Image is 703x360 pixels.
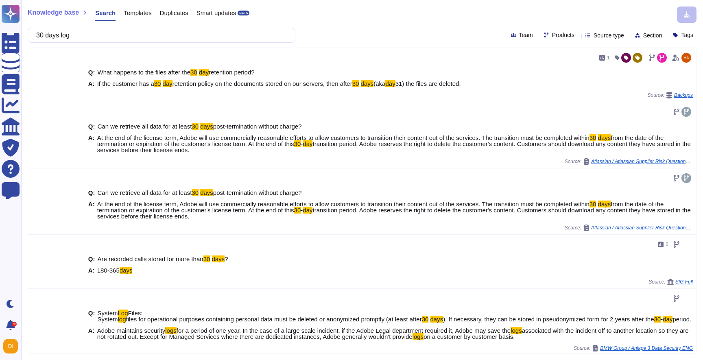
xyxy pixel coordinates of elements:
[385,80,395,87] mark: day
[675,279,693,284] span: SIG Full
[88,201,95,219] b: A:
[373,80,385,87] span: (aka
[681,53,691,63] img: user
[352,80,359,87] mark: 30
[97,207,691,220] span: transition period, Adobe reserves the right to delete the customer's content. Customers should do...
[190,69,197,76] mark: 30
[654,316,661,323] mark: 30
[648,92,693,98] span: Source:
[28,9,79,16] span: Knowledge base
[97,134,664,147] span: from the date of the termination or expiration of the customer's license term. At the end of this
[666,242,668,247] span: 0
[591,225,693,230] span: Atlassian / Atlassian Supplier Risk Questionnaire saas
[32,28,287,42] input: Search a question or template...
[192,189,199,196] mark: 30
[126,316,422,323] span: files for operational purposes containing personal data must be deleted or anonymized promptly (a...
[212,255,225,262] mark: days
[600,346,693,351] span: BMW Group / Anlage 3 Data Security ENG
[213,123,302,130] span: post-termination without charge?
[97,327,689,340] span: associated with the incident off to another location so they are not rotated out. Except for Mana...
[154,80,161,87] mark: 30
[160,10,188,16] span: Duplicates
[120,267,133,274] mark: days
[294,140,301,147] mark: 30
[674,93,693,98] span: Backups
[661,316,663,323] span: -
[591,159,693,164] span: Atlassian / Atlassian Supplier Risk Questionnaire saas (1)
[3,339,18,353] img: user
[200,123,213,130] mark: days
[98,123,192,130] span: Can we retrieve all data for at least
[192,123,199,130] mark: 30
[124,10,151,16] span: Templates
[413,333,424,340] mark: logs
[97,201,589,207] span: At the end of the license term, Adobe will use commercially reasonable efforts to allow customers...
[88,267,95,273] b: A:
[395,80,461,87] span: 31) the files are deleted.
[88,69,95,75] b: Q:
[98,310,118,316] span: System
[648,279,693,285] span: Source:
[294,207,301,214] mark: 30
[213,189,302,196] span: post-termination without charge?
[424,333,515,340] span: on a customer by customer basis.
[97,267,120,274] span: 180-365
[565,225,693,231] span: Source:
[301,140,303,147] span: -
[200,189,213,196] mark: days
[177,327,511,334] span: for a period of one year. In the case of a large scale incident, if the Adobe Legal department re...
[301,207,303,214] span: -
[98,69,190,76] span: What happens to the files after the
[519,32,533,38] span: Team
[172,80,352,87] span: retention policy on the documents stored on our servers, then after
[95,10,116,16] span: Search
[88,135,95,153] b: A:
[88,190,95,196] b: Q:
[238,11,249,15] div: BETA
[598,201,611,207] mark: days
[303,140,312,147] mark: day
[2,337,24,355] button: user
[88,123,95,129] b: Q:
[98,310,143,323] span: Files: System
[97,140,691,153] span: transition period, Adobe reserves the right to delete the customer's content. Customers should do...
[303,207,312,214] mark: day
[681,32,693,38] span: Tags
[12,322,17,327] div: 9+
[97,201,664,214] span: from the date of the termination or expiration of the customer's license term. At the end of this
[598,134,611,141] mark: days
[196,10,236,16] span: Smart updates
[643,33,662,38] span: Section
[118,316,126,323] mark: log
[422,316,429,323] mark: 30
[511,327,522,334] mark: logs
[88,256,95,262] b: Q:
[203,255,210,262] mark: 30
[98,255,203,262] span: Are recorded calls stored for more than
[607,55,610,60] span: 1
[225,255,228,262] span: ?
[589,201,596,207] mark: 30
[97,134,589,141] span: At the end of the license term, Adobe will use commercially reasonable efforts to allow customers...
[589,134,596,141] mark: 30
[430,316,443,323] mark: days
[88,327,95,340] b: A:
[552,32,574,38] span: Products
[97,80,154,87] span: If the customer has a
[594,33,624,38] span: Source type
[199,69,209,76] mark: day
[88,310,95,322] b: Q:
[209,69,255,76] span: retention period?
[118,310,128,316] mark: Log
[97,327,166,334] span: Adobe maintains security
[663,316,672,323] mark: day
[163,80,172,87] mark: day
[88,81,95,87] b: A:
[165,327,177,334] mark: logs
[443,316,654,323] span: ). If necessary, they can be stored in pseudonymized form for 2 years after the
[361,80,374,87] mark: days
[565,158,693,165] span: Source:
[98,189,192,196] span: Can we retrieve all data for at least
[672,316,691,323] span: period.
[574,345,693,351] span: Source:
